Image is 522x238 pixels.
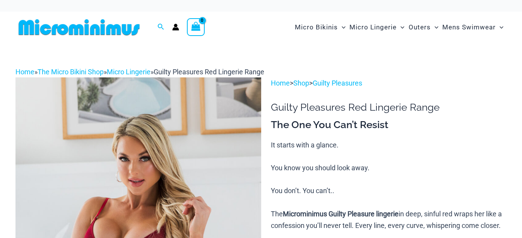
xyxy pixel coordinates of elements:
[397,17,404,37] span: Menu Toggle
[347,15,406,39] a: Micro LingerieMenu ToggleMenu Toggle
[38,68,104,76] a: The Micro Bikini Shop
[271,101,507,113] h1: Guilty Pleasures Red Lingerie Range
[271,77,507,89] p: > >
[292,14,507,40] nav: Site Navigation
[271,79,290,87] a: Home
[107,68,151,76] a: Micro Lingerie
[283,210,399,218] b: Microminimus Guilty Pleasure lingerie
[154,68,264,76] span: Guilty Pleasures Red Lingerie Range
[293,79,309,87] a: Shop
[271,118,507,132] h3: The One You Can’t Resist
[440,15,505,39] a: Mens SwimwearMenu ToggleMenu Toggle
[157,22,164,32] a: Search icon link
[187,18,205,36] a: View Shopping Cart, empty
[442,17,496,37] span: Mens Swimwear
[15,68,34,76] a: Home
[293,15,347,39] a: Micro BikinisMenu ToggleMenu Toggle
[313,79,362,87] a: Guilty Pleasures
[496,17,503,37] span: Menu Toggle
[407,15,440,39] a: OutersMenu ToggleMenu Toggle
[15,19,143,36] img: MM SHOP LOGO FLAT
[172,24,179,31] a: Account icon link
[349,17,397,37] span: Micro Lingerie
[338,17,346,37] span: Menu Toggle
[295,17,338,37] span: Micro Bikinis
[431,17,438,37] span: Menu Toggle
[409,17,431,37] span: Outers
[15,68,264,76] span: » » »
